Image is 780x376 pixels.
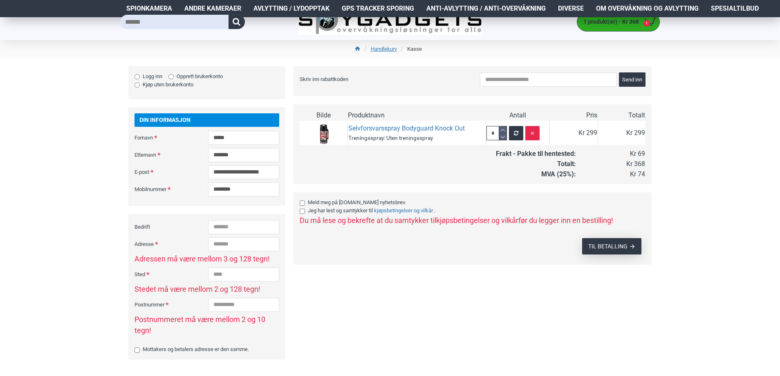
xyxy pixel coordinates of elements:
input: Meld meg på [DOMAIN_NAME] nyhetsbrev. [300,200,305,206]
span: Du må lese og bekrefte at du samtykker til før du legger inn en bestilling! [300,216,613,225]
span: 1 produkt(er) - Kr 368 [577,18,641,26]
label: Opprett brukerkonto [168,72,223,81]
a: Handlekurv [371,45,397,53]
td: Kr 69 [576,149,646,159]
button: TIL BETALLING [582,238,641,254]
b: Kjøpsbetingelser og vilkår [374,207,433,214]
label: Skriv inn rabattkoden [300,72,402,86]
span: GPS Tracker Sporing [342,4,414,14]
span: Anti-avlytting / Anti-overvåkning [426,4,546,14]
span: Send inn [622,77,642,82]
td: Kr 74 [576,169,646,180]
label: Mottakers og betalers adresse er den samme. [134,345,249,353]
label: Mobilnummer [134,182,208,196]
span: Kjøpsbetingelser og vilkår [436,216,518,225]
div: Din informasjon [134,113,279,127]
span: Adressen må være mellom 3 og 128 tegn! [134,253,279,264]
label: Bedrift [134,220,208,233]
td: Kr 299 [598,121,646,146]
img: Selvforsvarsspray Bodyguard Knock Out [312,121,336,146]
span: Spesialtilbud [711,4,759,14]
strong: Frakt - Pakke til hentested: [496,150,576,158]
td: Produktnavn [347,110,486,121]
span: Stedet må være mellom 2 og 128 tegn! [134,284,279,295]
span: Postnummeret må være mellom 2 og 10 tegn! [134,314,279,336]
input: Opprett brukerkonto [168,74,174,79]
a: Kjøpsbetingelser og vilkår [373,207,434,215]
label: Meld meg på [DOMAIN_NAME] nyhetsbrev. [300,198,639,207]
label: Postnummer [134,298,208,311]
strong: Totalt: [557,160,576,168]
td: Kr 299 [549,121,597,146]
input: Logg inn [134,74,140,79]
label: Logg inn [134,72,162,81]
label: Fornavn [134,131,208,144]
label: Sted [134,268,208,281]
label: Etternavn [134,148,208,161]
label: Adresse [134,237,208,250]
span: TIL BETALLING [588,243,628,249]
label: Kjøp uten brukerkonto [134,81,193,89]
small: Treningsspray: Uten treningsspray [348,135,433,141]
td: Totalt [598,110,646,121]
strong: MVA (25%): [541,170,576,178]
td: Pris [549,110,597,121]
td: Bilde [300,110,347,121]
input: Kjøp uten brukerkonto [134,82,140,88]
a: 1 produkt(er) - Kr 368 1 [577,13,659,31]
td: Kr 368 [576,159,646,169]
a: Selvforsvarsspray Bodyguard Knock Out [348,124,465,133]
td: Antall [486,110,549,121]
span: Avlytting / Lydopptak [253,4,329,14]
span: Andre kameraer [184,4,241,14]
span: Diverse [558,4,584,14]
label: Jeg har lest og samtykker til . [300,207,639,215]
label: E-post [134,165,208,178]
span: Om overvåkning og avlytting [596,4,699,14]
span: Spionkamera [126,4,172,14]
input: Jeg har lest og samtykker tilKjøpsbetingelser og vilkår. [300,209,305,214]
img: SpyGadgets.no [298,9,482,35]
span: 1 [643,20,650,27]
button: Send inn [619,72,646,87]
input: Mottakers og betalers adresse er den samme. [134,347,140,353]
